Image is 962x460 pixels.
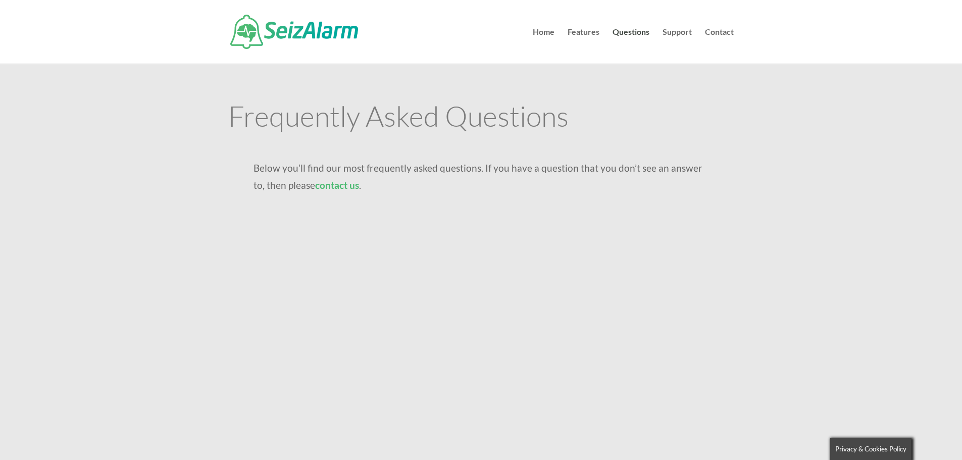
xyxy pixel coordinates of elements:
img: SeizAlarm [230,15,358,49]
a: Support [663,28,692,64]
h1: Frequently Asked Questions [228,101,734,135]
a: Features [568,28,599,64]
iframe: Help widget launcher [872,421,951,449]
a: Contact [705,28,734,64]
span: Privacy & Cookies Policy [835,445,906,453]
a: Questions [613,28,649,64]
a: contact us [315,179,359,191]
p: Below you’ll find our most frequently asked questions. If you have a question that you don’t see ... [254,160,708,194]
a: Home [533,28,554,64]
